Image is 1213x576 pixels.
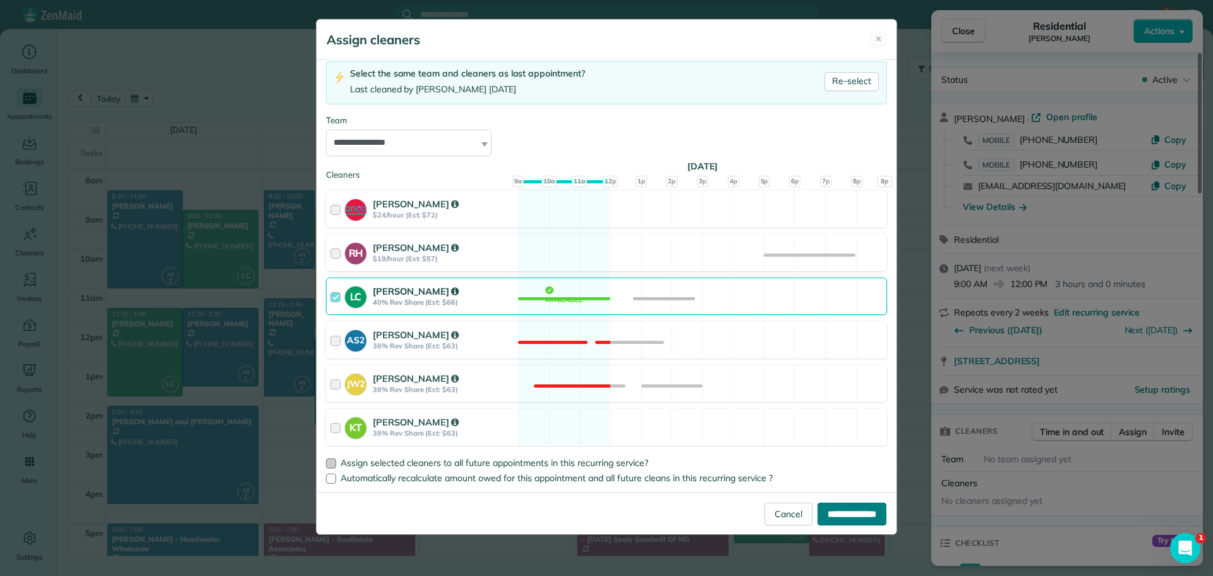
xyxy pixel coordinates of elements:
div: You can check when appointment reminder text messages were sent using two methods:[DATE] Emails &... [10,92,243,407]
button: Send a message… [217,409,237,429]
b: [DATE] Emails & Texts: [20,131,133,141]
b: Individual Appointment Method: [20,248,182,258]
li: Click the Action button and select "[DATE] Emails/Texts" [30,164,232,187]
button: Start recording [80,414,90,424]
strong: AS2 [345,330,366,347]
div: Cleaners [326,169,887,173]
strong: [PERSON_NAME] [373,372,459,384]
strong: $19/hour (Est: $57) [373,254,514,263]
li: You'll see communication history with status icons - green checkmarks indicate successful sending [30,205,232,241]
span: Automatically recalculate amount owed for this appointment and all future cleans in this recurrin... [341,472,773,484]
strong: JW2 [345,374,366,391]
button: go back [8,5,32,29]
a: Cancel [764,503,812,525]
span: ✕ [875,33,882,46]
button: Emoji picker [40,414,50,424]
div: Select the same team and cleaners as last appointment? [350,67,585,80]
li: Scroll down to the "Emails And Texts" section [30,293,232,305]
strong: LC [345,286,366,305]
strong: [PERSON_NAME] [373,285,459,297]
textarea: Message… [11,388,242,409]
strong: 38% Rev Share (Est: $63) [373,385,514,394]
strong: [PERSON_NAME] [373,198,459,210]
div: Andra says… [10,29,243,92]
span: Assign selected cleaners to all future appointments in this recurring service? [341,457,648,469]
iframe: Intercom live chat [1170,533,1200,563]
h1: ZenBot [61,6,97,16]
strong: 40% Rev Share (Est: $66) [373,298,514,307]
strong: $24/hour (Est: $72) [373,211,514,219]
div: Team [326,114,887,127]
a: Re-select [824,72,879,91]
li: Click on the specific appointment in any Scheduling View [30,266,232,289]
button: Gif picker [60,414,70,424]
div: Close [222,5,244,28]
strong: [PERSON_NAME] [373,416,459,428]
button: Home [198,5,222,29]
img: Profile image for ZenBot [36,7,56,27]
li: Go to any Scheduling View [30,149,232,161]
strong: 38% Rev Share (Est: $63) [373,429,514,438]
div: How can I find out when an appt reminder text message was sent to client [56,37,232,74]
a: Source reference 2544824: [67,231,77,241]
strong: RH [345,243,366,261]
strong: KT [345,417,366,436]
strong: 38% Rev Share (Est: $63) [373,341,514,350]
span: 1 [1196,533,1206,543]
div: Last cleaned by [PERSON_NAME] [DATE] [350,83,585,96]
li: Select the date you want to check [30,190,232,202]
li: This shows all communication logs for that appointment [30,307,232,331]
img: lightning-bolt-icon-94e5364df696ac2de96d3a42b8a9ff6ba979493684c50e6bbbcda72601fa0d29.png [334,71,345,84]
strong: [PERSON_NAME] [373,242,459,254]
button: Upload attachment [20,414,30,424]
div: You can check when appointment reminder text messages were sent using two methods: [20,99,232,124]
div: ZenBot says… [10,92,243,408]
p: The team can also help [61,16,157,28]
div: How can I find out when an appt reminder text message was sent to client [45,29,243,82]
strong: [PERSON_NAME] [373,329,459,341]
h5: Assign cleaners [327,31,420,49]
div: The system uses various icons to show message status - green checkmarks for successful sends, yel... [20,337,232,399]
